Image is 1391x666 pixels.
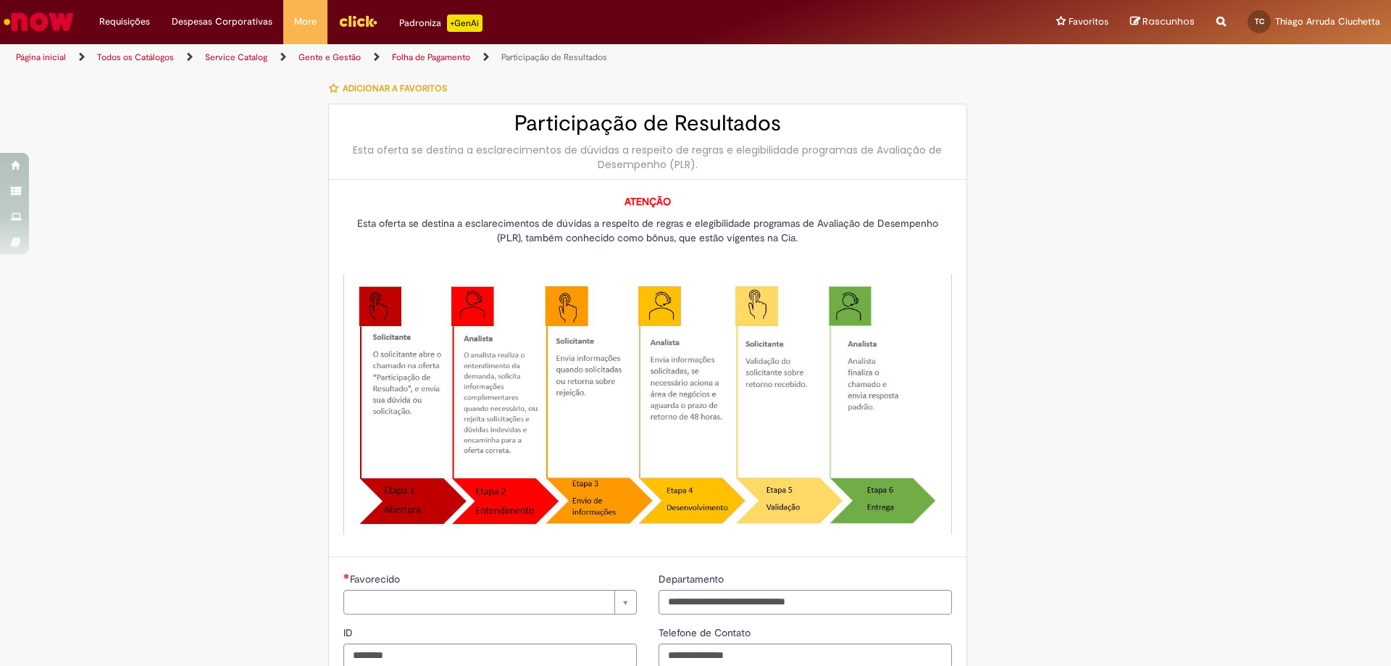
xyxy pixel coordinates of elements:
strong: ATENÇÃO [625,195,671,208]
h2: Participação de Resultados [343,112,952,136]
p: +GenAi [447,14,483,32]
a: Rascunhos [1130,15,1195,29]
a: Folha de Pagamento [392,51,470,63]
span: Adicionar a Favoritos [343,83,447,94]
ul: Trilhas de página [11,44,916,71]
a: Limpar campo Favorecido [343,590,637,615]
span: TC [1255,17,1264,26]
a: Service Catalog [205,51,267,63]
span: Departamento [659,573,727,586]
span: Rascunhos [1143,14,1195,28]
span: Thiago Arruda Ciuchetta [1275,15,1380,28]
span: More [294,14,317,29]
span: ID [343,626,356,639]
span: Necessários - Favorecido [350,573,403,586]
a: Todos os Catálogos [97,51,174,63]
img: ServiceNow [1,7,76,36]
a: Gente e Gestão [298,51,361,63]
a: Participação de Resultados [501,51,607,63]
span: Requisições [99,14,150,29]
div: Esta oferta se destina a esclarecimentos de dúvidas a respeito de regras e elegibilidade programa... [343,143,952,172]
p: Esta oferta se destina a esclarecimentos de dúvidas a respeito de regras e elegibilidade programa... [343,216,952,245]
span: Despesas Corporativas [172,14,272,29]
img: click_logo_yellow_360x200.png [338,10,377,32]
span: Favoritos [1069,14,1108,29]
button: Adicionar a Favoritos [328,73,455,104]
span: Necessários [343,573,350,579]
div: Padroniza [399,14,483,32]
span: Telefone de Contato [659,626,753,639]
input: Departamento [659,590,952,615]
a: Página inicial [16,51,66,63]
